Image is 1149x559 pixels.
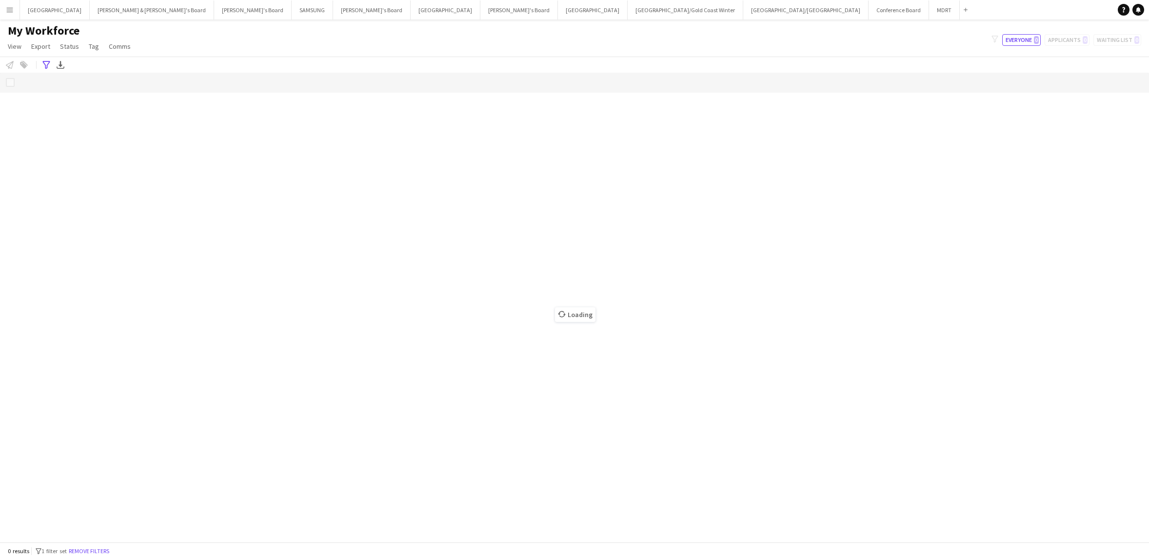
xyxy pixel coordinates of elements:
[1002,34,1041,46] button: Everyone0
[55,59,66,71] app-action-btn: Export XLSX
[929,0,960,20] button: MDRT
[85,40,103,53] a: Tag
[60,42,79,51] span: Status
[40,59,52,71] app-action-btn: Advanced filters
[20,0,90,20] button: [GEOGRAPHIC_DATA]
[89,42,99,51] span: Tag
[31,42,50,51] span: Export
[411,0,480,20] button: [GEOGRAPHIC_DATA]
[67,546,111,557] button: Remove filters
[8,42,21,51] span: View
[214,0,292,20] button: [PERSON_NAME]'s Board
[27,40,54,53] a: Export
[292,0,333,20] button: SAMSUNG
[333,0,411,20] button: [PERSON_NAME]'s Board
[480,0,558,20] button: [PERSON_NAME]'s Board
[8,23,79,38] span: My Workforce
[4,40,25,53] a: View
[109,42,131,51] span: Comms
[1034,36,1039,44] span: 0
[555,307,595,322] span: Loading
[41,547,67,555] span: 1 filter set
[105,40,135,53] a: Comms
[743,0,869,20] button: [GEOGRAPHIC_DATA]/[GEOGRAPHIC_DATA]
[56,40,83,53] a: Status
[869,0,929,20] button: Conference Board
[90,0,214,20] button: [PERSON_NAME] & [PERSON_NAME]'s Board
[558,0,628,20] button: [GEOGRAPHIC_DATA]
[628,0,743,20] button: [GEOGRAPHIC_DATA]/Gold Coast Winter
